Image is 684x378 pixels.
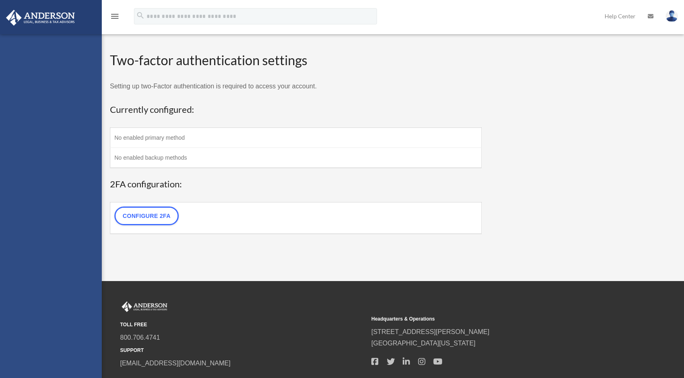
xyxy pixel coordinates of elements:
p: Setting up two-Factor authentication is required to access your account. [110,81,482,92]
a: [STREET_ADDRESS][PERSON_NAME] [371,328,489,335]
a: 800.706.4741 [120,334,160,341]
small: SUPPORT [120,346,366,355]
a: menu [110,14,120,21]
td: No enabled primary method [110,128,482,148]
small: TOLL FREE [120,321,366,329]
a: [GEOGRAPHIC_DATA][US_STATE] [371,340,476,347]
i: menu [110,11,120,21]
img: Anderson Advisors Platinum Portal [120,301,169,312]
h3: Currently configured: [110,103,482,116]
a: [EMAIL_ADDRESS][DOMAIN_NAME] [120,360,230,367]
h2: Two-factor authentication settings [110,51,482,70]
td: No enabled backup methods [110,148,482,168]
img: User Pic [666,10,678,22]
img: Anderson Advisors Platinum Portal [4,10,77,26]
i: search [136,11,145,20]
a: Configure 2FA [114,207,179,225]
small: Headquarters & Operations [371,315,617,323]
h3: 2FA configuration: [110,178,482,191]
